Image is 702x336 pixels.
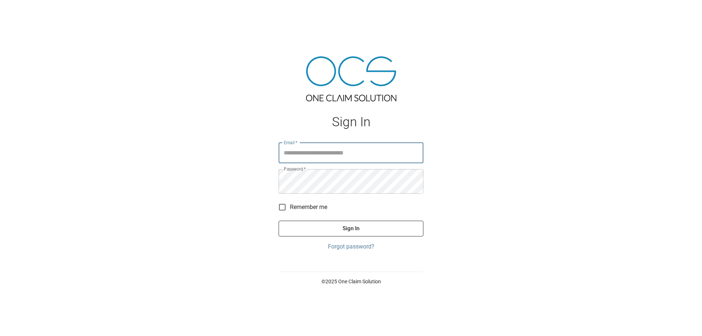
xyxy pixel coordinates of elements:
p: © 2025 One Claim Solution [279,278,423,285]
a: Forgot password? [279,242,423,251]
button: Sign In [279,221,423,236]
img: ocs-logo-tra.png [306,56,396,101]
label: Email [284,139,298,146]
label: Password [284,166,306,172]
img: ocs-logo-white-transparent.png [9,4,38,19]
h1: Sign In [279,115,423,130]
span: Remember me [290,203,327,212]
